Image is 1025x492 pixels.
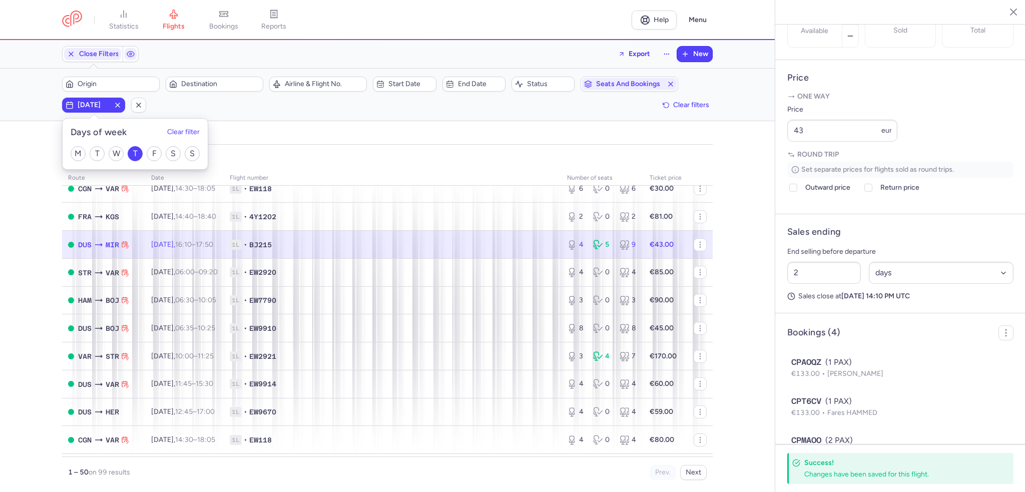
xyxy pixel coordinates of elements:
span: 1L [230,295,242,305]
time: 16:10 [175,240,192,249]
div: 6 [620,184,638,194]
a: Help [632,11,677,30]
h4: Price [787,72,1013,84]
h4: Success! [804,458,991,467]
span: Status [527,80,571,88]
span: €133.00 [791,408,827,417]
div: (2 PAX) [791,434,1009,446]
span: OPEN [68,186,74,192]
strong: €59.00 [650,407,673,416]
a: statistics [99,9,149,31]
strong: 1 – 50 [68,468,89,476]
div: 4 [620,407,638,417]
p: 5 [898,16,903,26]
span: [DATE], [151,240,213,249]
span: OPEN [68,242,74,248]
time: 17:50 [196,240,213,249]
div: 3 [620,295,638,305]
span: 1L [230,351,242,361]
span: Seats and bookings [596,80,663,88]
span: Clear filters [673,101,709,109]
span: EW2921 [249,351,276,361]
strong: €81.00 [650,212,673,221]
span: EW9914 [249,379,276,389]
span: [DATE], [151,324,215,332]
div: 4 [593,351,611,361]
span: [DATE], [151,435,215,444]
div: 4 [567,240,585,250]
span: Varna, Varna, Bulgaria [106,434,119,445]
span: – [175,296,216,304]
time: 10:25 [198,324,215,332]
label: Price [787,104,897,116]
p: Sales close at [787,292,1013,301]
span: Cologne/bonn, Köln, Germany [78,183,92,194]
span: Düsseldorf International Airport, Düsseldorf, Germany [78,323,92,334]
div: 4 [620,267,638,277]
span: End date [458,80,502,88]
p: Sold [893,27,907,35]
span: 1L [230,184,242,194]
th: number of seats [561,171,644,186]
time: 15:30 [196,379,213,388]
span: [DATE], [151,184,215,193]
input: --- [787,120,897,142]
span: Origin [78,80,156,88]
time: 09:20 [199,268,218,276]
span: Cologne/bonn, Köln, Germany [78,434,92,445]
div: 4 [620,435,638,445]
time: 06:00 [175,268,195,276]
span: 1L [230,407,242,417]
span: Kos Island International Airport, Kos, Greece [106,211,119,222]
span: – [175,324,215,332]
div: 9 [620,240,638,250]
div: (1 PAX) [791,356,1009,368]
span: [DATE], [151,268,218,276]
button: Menu [683,11,713,30]
span: Airline & Flight No. [285,80,363,88]
strong: €45.00 [650,324,674,332]
button: Clear filters [659,98,713,113]
span: Bourgas, Burgas, Bulgaria [106,295,119,306]
span: Outward price [805,182,850,194]
span: – [175,240,213,249]
span: 1L [230,240,242,250]
div: 0 [593,323,611,333]
th: route [62,171,145,186]
div: 0 [593,435,611,445]
span: • [244,212,247,222]
h5: Days of week [71,127,127,138]
span: EW118 [249,184,272,194]
a: reports [249,9,299,31]
div: 0 [593,379,611,389]
time: 14:40 [175,212,194,221]
span: CPMAOO [791,434,821,446]
div: 4 [567,379,585,389]
div: 4 [620,379,638,389]
button: Origin [62,77,160,92]
p: 9 [975,16,980,26]
p: End selling before departure [787,246,1013,258]
span: BJ215 [249,240,272,250]
input: ## [787,262,861,284]
time: 18:05 [197,184,215,193]
span: • [244,267,247,277]
button: [DATE] [62,98,125,113]
span: statistics [109,22,139,31]
button: Close Filters [63,47,123,62]
p: One way [787,92,1013,102]
span: OPEN [68,214,74,220]
span: Varna, Varna, Bulgaria [106,267,119,278]
strong: €170.00 [650,352,677,360]
span: Düsseldorf International Airport, Düsseldorf, Germany [78,239,92,250]
button: Status [511,77,575,92]
span: Close Filters [79,50,119,58]
button: Prev. [650,465,676,480]
span: Varna, Varna, Bulgaria [78,351,92,362]
strong: €85.00 [650,268,674,276]
button: Destination [166,77,263,92]
span: [DATE], [151,379,213,388]
span: OPEN [68,353,74,359]
time: 11:25 [198,352,214,360]
span: – [175,435,215,444]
